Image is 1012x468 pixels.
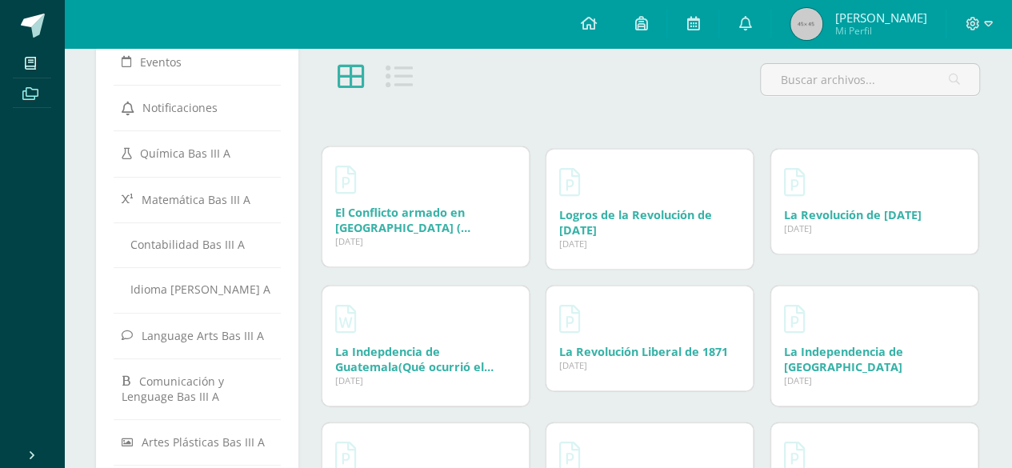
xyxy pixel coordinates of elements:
[335,344,516,374] div: Descargar La Indepdencia de Guatemala(Qué ocurrió el 15 de septiembre).docx
[559,238,740,250] div: [DATE]
[122,138,273,167] a: Química Bas III A
[335,160,356,198] a: Descargar El Conflicto armado en Guatemala ( Ejército/Guerrilla).pptx
[335,205,470,250] a: El Conflicto armado en [GEOGRAPHIC_DATA] ( Ejército/Guerrilla)
[559,207,712,238] a: Logros de la Revolución de [DATE]
[335,344,494,390] a: La Indepdencia de Guatemala(Qué ocurrió el [DATE])
[140,54,182,70] span: Eventos
[784,374,965,386] div: [DATE]
[122,427,273,456] a: Artes Plásticas Bas III A
[122,374,224,404] span: Comunicación y Lenguage Bas III A
[834,24,926,38] span: Mi Perfil
[140,146,230,161] span: Química Bas III A
[335,235,516,247] div: [DATE]
[335,205,516,235] div: Descargar El Conflicto armado en Guatemala ( Ejército/Guerrilla).pptx
[130,282,270,297] span: Idioma [PERSON_NAME] A
[784,299,805,338] a: Descargar La Independencia de Guatemala.pptx
[559,207,740,238] div: Descargar Logros de la Revolución de octubre de 1944.pptx
[784,207,922,222] a: La Revolución de [DATE]
[335,374,516,386] div: [DATE]
[142,100,218,115] span: Notificaciones
[559,299,580,338] a: Descargar La Revolución Liberal de 1871.pptx
[784,222,965,234] div: [DATE]
[122,47,273,76] a: Eventos
[122,321,273,350] a: Language Arts Bas III A
[834,10,926,26] span: [PERSON_NAME]
[784,207,965,222] div: Descargar La Revolución de octubre de 1944.pptx
[559,344,728,359] a: La Revolución Liberal de 1871
[784,162,805,201] a: Descargar La Revolución de octubre de 1944.pptx
[130,237,245,252] span: Contabilidad Bas III A
[790,8,822,40] img: 45x45
[142,327,264,342] span: Language Arts Bas III A
[335,299,356,338] a: Descargar La Indepdencia de Guatemala(Qué ocurrió el 15 de septiembre).docx
[122,93,273,122] a: Notificaciones
[122,230,273,258] a: Contabilidad Bas III A
[559,344,740,359] div: Descargar La Revolución Liberal de 1871.pptx
[122,275,273,303] a: Idioma [PERSON_NAME] A
[142,434,265,450] span: Artes Plásticas Bas III A
[122,185,273,214] a: Matemática Bas III A
[142,191,250,206] span: Matemática Bas III A
[784,344,903,374] a: La Independencia de [GEOGRAPHIC_DATA]
[761,64,979,95] input: Buscar archivos...
[784,344,965,374] div: Descargar La Independencia de Guatemala.pptx
[559,359,740,371] div: [DATE]
[559,162,580,201] a: Descargar Logros de la Revolución de octubre de 1944.pptx
[122,366,273,410] a: Comunicación y Lenguage Bas III A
